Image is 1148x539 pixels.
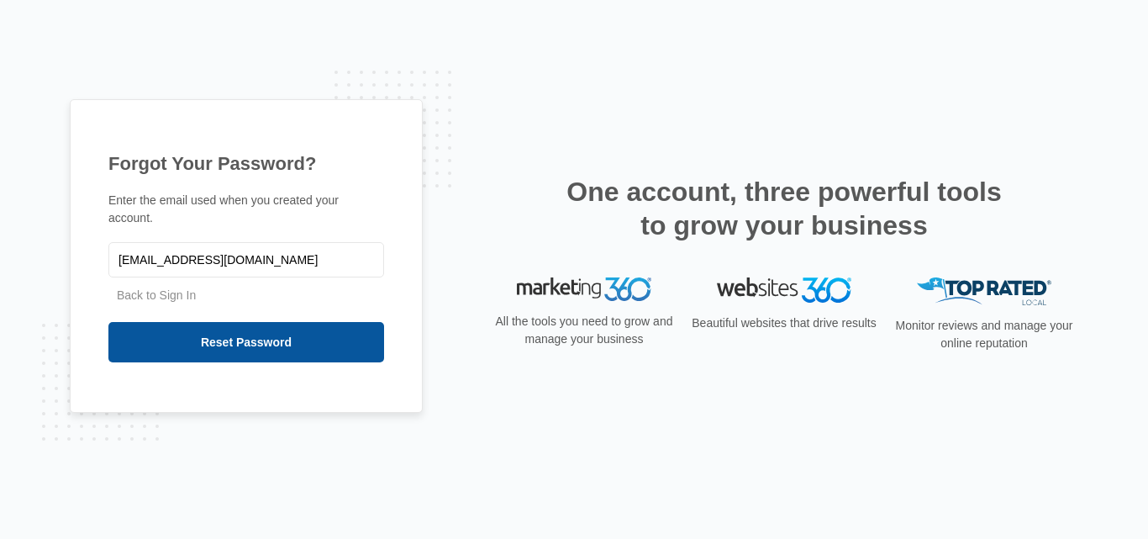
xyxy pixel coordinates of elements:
[117,288,196,302] a: Back to Sign In
[517,277,651,301] img: Marketing 360
[490,313,678,348] p: All the tools you need to grow and manage your business
[561,175,1007,242] h2: One account, three powerful tools to grow your business
[717,277,851,302] img: Websites 360
[108,150,384,177] h1: Forgot Your Password?
[890,317,1078,352] p: Monitor reviews and manage your online reputation
[108,192,384,227] p: Enter the email used when you created your account.
[690,314,878,332] p: Beautiful websites that drive results
[917,277,1051,305] img: Top Rated Local
[108,322,384,362] input: Reset Password
[108,242,384,277] input: Email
